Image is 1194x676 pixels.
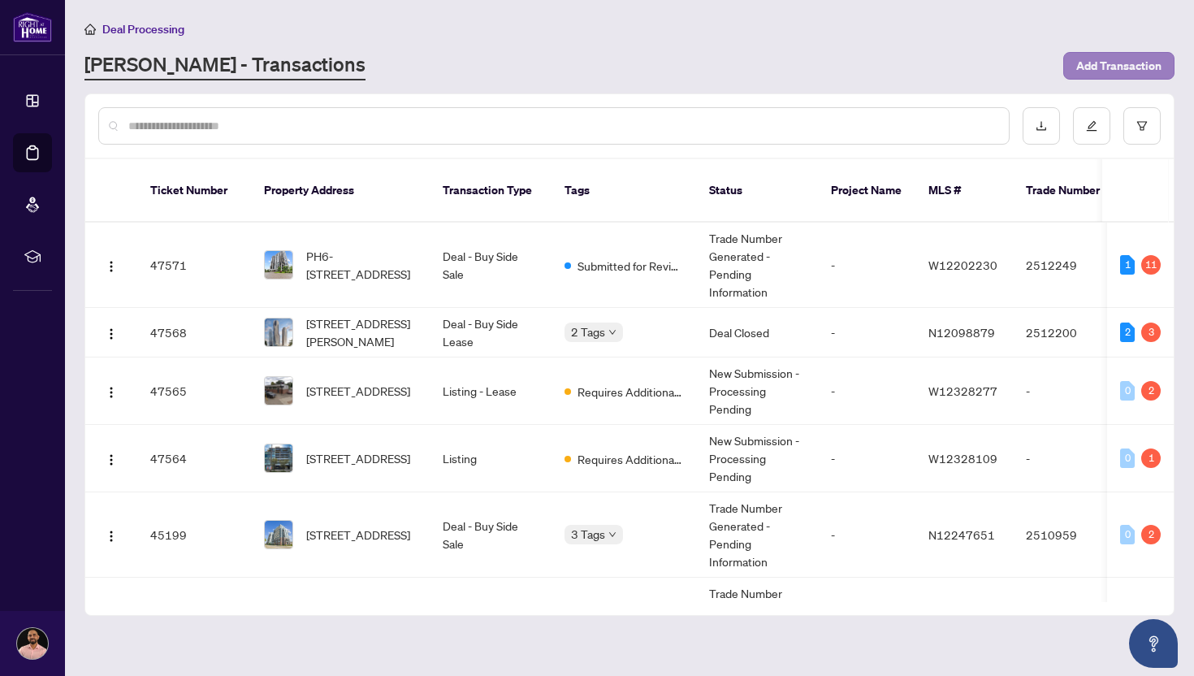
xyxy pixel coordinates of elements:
[696,425,818,492] td: New Submission - Processing Pending
[696,357,818,425] td: New Submission - Processing Pending
[818,425,915,492] td: -
[137,223,251,308] td: 47571
[928,527,995,542] span: N12247651
[105,260,118,273] img: Logo
[137,492,251,578] td: 45199
[1076,53,1162,79] span: Add Transaction
[137,425,251,492] td: 47564
[818,308,915,357] td: -
[1120,255,1135,275] div: 1
[818,492,915,578] td: -
[818,578,915,663] td: -
[608,531,616,539] span: down
[1023,107,1060,145] button: download
[578,257,683,275] span: Submitted for Review
[430,578,552,663] td: Deal - Sell Side Lease
[105,453,118,466] img: Logo
[1013,357,1127,425] td: -
[1120,525,1135,544] div: 0
[1013,578,1127,663] td: 2510837
[17,628,48,659] img: Profile Icon
[1013,308,1127,357] td: 2512200
[306,314,417,350] span: [STREET_ADDRESS][PERSON_NAME]
[1013,425,1127,492] td: -
[265,318,292,346] img: thumbnail-img
[1013,223,1127,308] td: 2512249
[1136,120,1148,132] span: filter
[265,377,292,405] img: thumbnail-img
[13,12,52,42] img: logo
[578,450,683,468] span: Requires Additional Docs
[696,159,818,223] th: Status
[928,383,997,398] span: W12328277
[98,445,124,471] button: Logo
[608,328,616,336] span: down
[430,357,552,425] td: Listing - Lease
[1123,107,1161,145] button: filter
[1141,381,1161,401] div: 2
[1063,52,1175,80] button: Add Transaction
[696,578,818,663] td: Trade Number Generated - Pending Information
[306,382,410,400] span: [STREET_ADDRESS]
[137,159,251,223] th: Ticket Number
[552,159,696,223] th: Tags
[1141,255,1161,275] div: 11
[1120,381,1135,401] div: 0
[696,492,818,578] td: Trade Number Generated - Pending Information
[430,492,552,578] td: Deal - Buy Side Sale
[1141,525,1161,544] div: 2
[571,525,605,544] span: 3 Tags
[1141,323,1161,342] div: 3
[818,159,915,223] th: Project Name
[98,252,124,278] button: Logo
[98,319,124,345] button: Logo
[430,308,552,357] td: Deal - Buy Side Lease
[84,51,366,80] a: [PERSON_NAME] - Transactions
[98,378,124,404] button: Logo
[1129,619,1178,668] button: Open asap
[1120,448,1135,468] div: 0
[265,521,292,548] img: thumbnail-img
[1073,107,1110,145] button: edit
[137,308,251,357] td: 47568
[571,323,605,341] span: 2 Tags
[1141,448,1161,468] div: 1
[137,578,251,663] td: 44658
[696,223,818,308] td: Trade Number Generated - Pending Information
[928,451,997,466] span: W12328109
[98,522,124,548] button: Logo
[306,449,410,467] span: [STREET_ADDRESS]
[928,325,995,340] span: N12098879
[1036,120,1047,132] span: download
[818,357,915,425] td: -
[265,251,292,279] img: thumbnail-img
[1120,323,1135,342] div: 2
[105,530,118,543] img: Logo
[105,327,118,340] img: Logo
[102,22,184,37] span: Deal Processing
[915,159,1013,223] th: MLS #
[265,444,292,472] img: thumbnail-img
[818,223,915,308] td: -
[696,308,818,357] td: Deal Closed
[430,159,552,223] th: Transaction Type
[430,425,552,492] td: Listing
[306,247,417,283] span: PH6-[STREET_ADDRESS]
[105,386,118,399] img: Logo
[306,526,410,544] span: [STREET_ADDRESS]
[1013,159,1127,223] th: Trade Number
[928,258,997,272] span: W12202230
[430,223,552,308] td: Deal - Buy Side Sale
[578,383,683,401] span: Requires Additional Docs
[84,24,96,35] span: home
[251,159,430,223] th: Property Address
[1086,120,1097,132] span: edit
[137,357,251,425] td: 47565
[1013,492,1127,578] td: 2510959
